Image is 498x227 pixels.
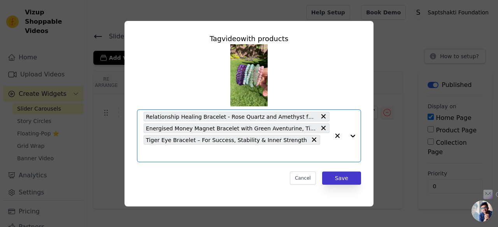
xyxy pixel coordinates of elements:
div: Open chat [472,201,493,222]
span: Energised Money Magnet Bracelet with Green Aventurine, Tiger Eye, Pyrite & Citrine [146,124,316,133]
button: Cancel [290,172,316,185]
img: vizup-images-cf6d.jpg [230,44,268,106]
button: Save [322,172,361,185]
div: Tag video with products [137,33,361,44]
span: Relationship Healing Bracelet - Rose Quartz and Amethyst for Love, Harmony, and Emotional Balance [146,112,316,121]
span: Tiger Eye Bracelet – For Success, Stability & Inner Strength [146,135,307,144]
